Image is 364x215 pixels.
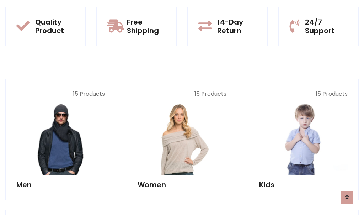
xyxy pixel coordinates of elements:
h5: Kids [259,180,348,189]
h5: Women [138,180,226,189]
p: 15 Products [16,90,105,98]
p: 15 Products [138,90,226,98]
h5: 14-Day Return [217,18,257,35]
h5: Men [16,180,105,189]
h5: Free Shipping [127,18,166,35]
h5: Quality Product [35,18,75,35]
h5: 24/7 Support [305,18,348,35]
p: 15 Products [259,90,348,98]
